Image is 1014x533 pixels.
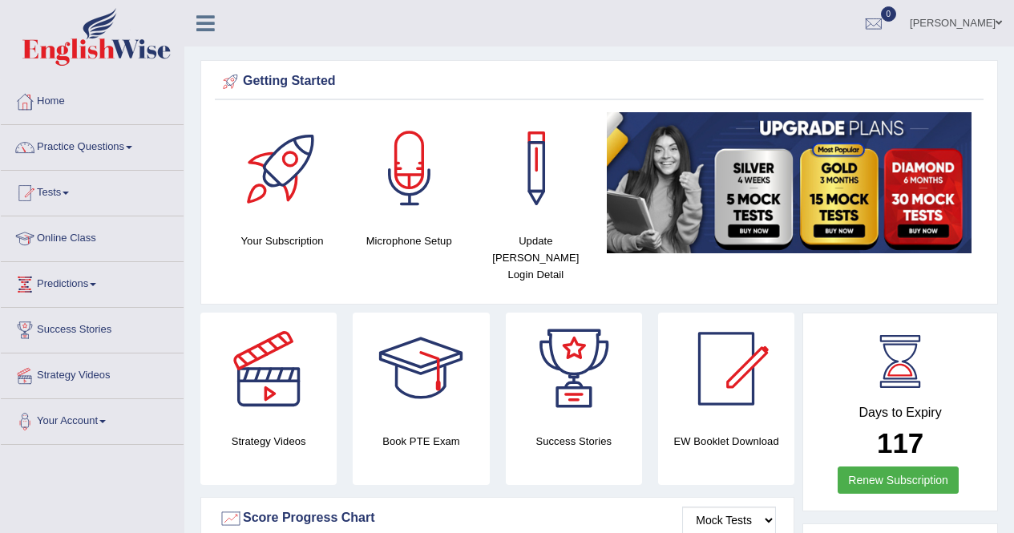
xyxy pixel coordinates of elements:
div: Getting Started [219,70,980,94]
a: Practice Questions [1,125,184,165]
a: Predictions [1,262,184,302]
div: Score Progress Chart [219,507,776,531]
h4: Microphone Setup [353,232,464,249]
a: Your Account [1,399,184,439]
a: Renew Subscription [838,466,959,494]
b: 117 [877,427,923,458]
h4: Success Stories [506,433,642,450]
a: Tests [1,171,184,211]
h4: Book PTE Exam [353,433,489,450]
a: Home [1,79,184,119]
h4: EW Booklet Download [658,433,794,450]
span: 0 [881,6,897,22]
h4: Update [PERSON_NAME] Login Detail [480,232,591,283]
h4: Strategy Videos [200,433,337,450]
a: Strategy Videos [1,353,184,394]
a: Success Stories [1,308,184,348]
img: small5.jpg [607,112,972,253]
h4: Days to Expiry [821,406,980,420]
h4: Your Subscription [227,232,337,249]
a: Online Class [1,216,184,256]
